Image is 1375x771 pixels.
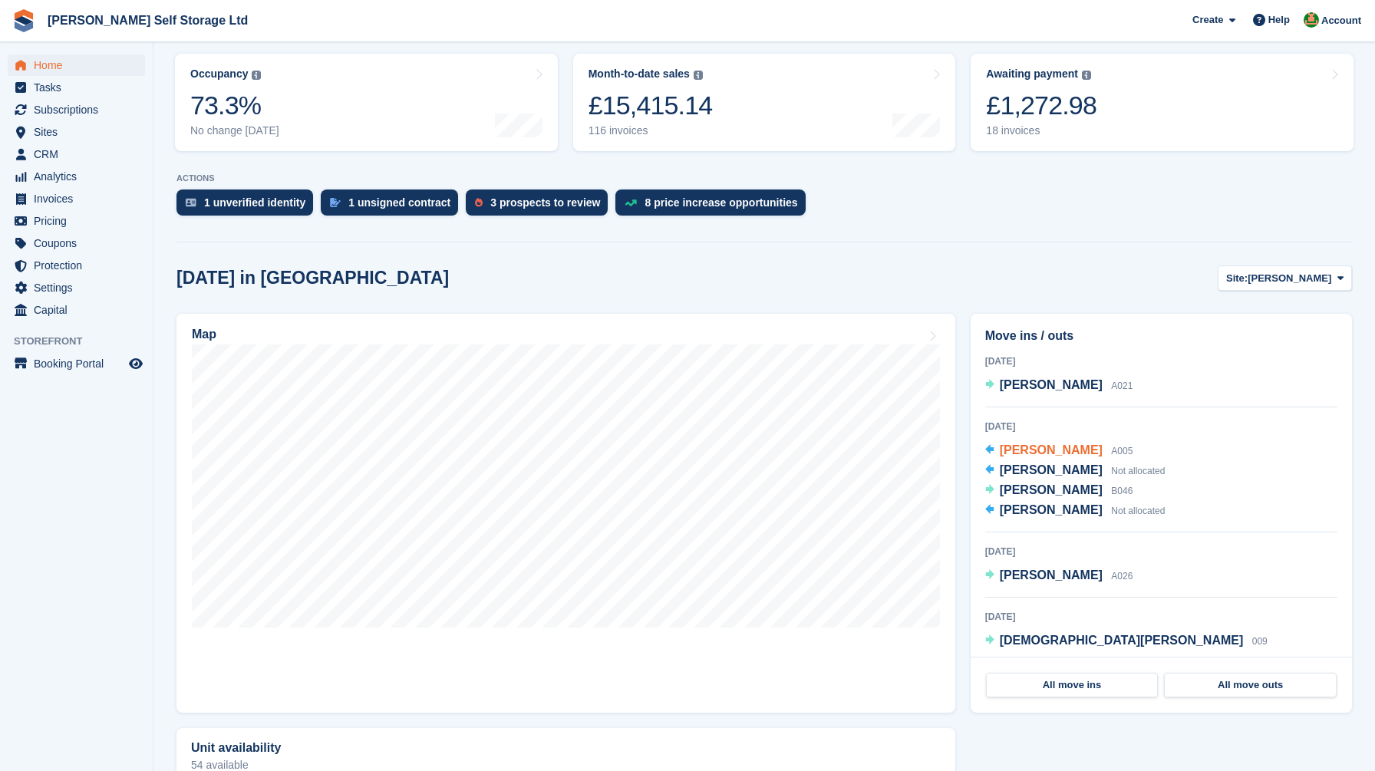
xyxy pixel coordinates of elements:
div: [DATE] [985,610,1337,624]
img: Joshua Wild [1304,12,1319,28]
span: [PERSON_NAME] [1000,378,1103,391]
a: 1 unverified identity [176,189,321,223]
div: 1 unverified identity [204,196,305,209]
span: Sites [34,121,126,143]
a: [PERSON_NAME] A026 [985,566,1133,586]
span: [PERSON_NAME] [1248,271,1331,286]
a: menu [8,77,145,98]
a: Awaiting payment £1,272.98 18 invoices [971,54,1354,151]
span: Tasks [34,77,126,98]
a: menu [8,255,145,276]
div: 18 invoices [986,124,1096,137]
span: [PERSON_NAME] [1000,568,1103,582]
a: Preview store [127,354,145,373]
a: menu [8,353,145,374]
a: [PERSON_NAME] Self Storage Ltd [41,8,254,33]
button: Site: [PERSON_NAME] [1218,265,1352,291]
span: Not allocated [1111,506,1165,516]
span: Create [1192,12,1223,28]
span: Capital [34,299,126,321]
span: Account [1321,13,1361,28]
img: icon-info-grey-7440780725fd019a000dd9b08b2336e03edf1995a4989e88bcd33f0948082b44.svg [252,71,261,80]
h2: Unit availability [191,741,281,755]
a: menu [8,166,145,187]
div: 1 unsigned contract [348,196,450,209]
a: menu [8,121,145,143]
span: [PERSON_NAME] [1000,463,1103,476]
div: 8 price increase opportunities [645,196,797,209]
span: [DEMOGRAPHIC_DATA][PERSON_NAME] [1000,634,1244,647]
span: Analytics [34,166,126,187]
div: [DATE] [985,354,1337,368]
div: 3 prospects to review [490,196,600,209]
span: [PERSON_NAME] [1000,443,1103,456]
a: menu [8,299,145,321]
h2: Map [192,328,216,341]
div: [DATE] [985,420,1337,433]
span: Help [1268,12,1290,28]
h2: Move ins / outs [985,327,1337,345]
a: [PERSON_NAME] A021 [985,376,1133,396]
a: [DEMOGRAPHIC_DATA][PERSON_NAME] 009 [985,631,1268,651]
div: £15,415.14 [589,90,713,121]
a: 8 price increase opportunities [615,189,813,223]
a: [PERSON_NAME] Not allocated [985,501,1166,521]
span: CRM [34,143,126,165]
a: [PERSON_NAME] B046 [985,481,1133,501]
h2: [DATE] in [GEOGRAPHIC_DATA] [176,268,449,288]
a: All move ins [986,673,1159,697]
a: 3 prospects to review [466,189,615,223]
span: Storefront [14,334,153,349]
a: menu [8,54,145,76]
span: Coupons [34,232,126,254]
span: A021 [1111,381,1133,391]
a: Month-to-date sales £15,415.14 116 invoices [573,54,956,151]
a: Occupancy 73.3% No change [DATE] [175,54,558,151]
a: [PERSON_NAME] A005 [985,441,1133,461]
span: [PERSON_NAME] [1000,503,1103,516]
span: Settings [34,277,126,298]
span: [PERSON_NAME] [1000,483,1103,496]
a: menu [8,277,145,298]
span: Not allocated [1111,466,1165,476]
a: menu [8,188,145,209]
span: Pricing [34,210,126,232]
img: verify_identity-adf6edd0f0f0b5bbfe63781bf79b02c33cf7c696d77639b501bdc392416b5a36.svg [186,198,196,207]
a: Map [176,314,955,713]
a: All move outs [1164,673,1337,697]
div: 116 invoices [589,124,713,137]
a: menu [8,143,145,165]
img: contract_signature_icon-13c848040528278c33f63329250d36e43548de30e8caae1d1a13099fd9432cc5.svg [330,198,341,207]
span: Invoices [34,188,126,209]
div: £1,272.98 [986,90,1096,121]
a: menu [8,210,145,232]
span: A026 [1111,571,1133,582]
div: Awaiting payment [986,68,1078,81]
img: icon-info-grey-7440780725fd019a000dd9b08b2336e03edf1995a4989e88bcd33f0948082b44.svg [694,71,703,80]
img: price_increase_opportunities-93ffe204e8149a01c8c9dc8f82e8f89637d9d84a8eef4429ea346261dce0b2c0.svg [625,199,637,206]
a: menu [8,99,145,120]
a: 1 unsigned contract [321,189,466,223]
span: B046 [1111,486,1133,496]
span: Subscriptions [34,99,126,120]
span: A005 [1111,446,1133,456]
span: Protection [34,255,126,276]
span: Site: [1226,271,1248,286]
div: 73.3% [190,90,279,121]
div: No change [DATE] [190,124,279,137]
a: menu [8,232,145,254]
a: [PERSON_NAME] Not allocated [985,461,1166,481]
span: Home [34,54,126,76]
img: prospect-51fa495bee0391a8d652442698ab0144808aea92771e9ea1ae160a38d050c398.svg [475,198,483,207]
div: [DATE] [985,545,1337,558]
span: 009 [1252,636,1268,647]
div: Month-to-date sales [589,68,690,81]
div: Occupancy [190,68,248,81]
p: 54 available [191,759,941,770]
img: stora-icon-8386f47178a22dfd0bd8f6a31ec36ba5ce8667c1dd55bd0f319d3a0aa187defe.svg [12,9,35,32]
span: Booking Portal [34,353,126,374]
p: ACTIONS [176,173,1352,183]
img: icon-info-grey-7440780725fd019a000dd9b08b2336e03edf1995a4989e88bcd33f0948082b44.svg [1082,71,1091,80]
